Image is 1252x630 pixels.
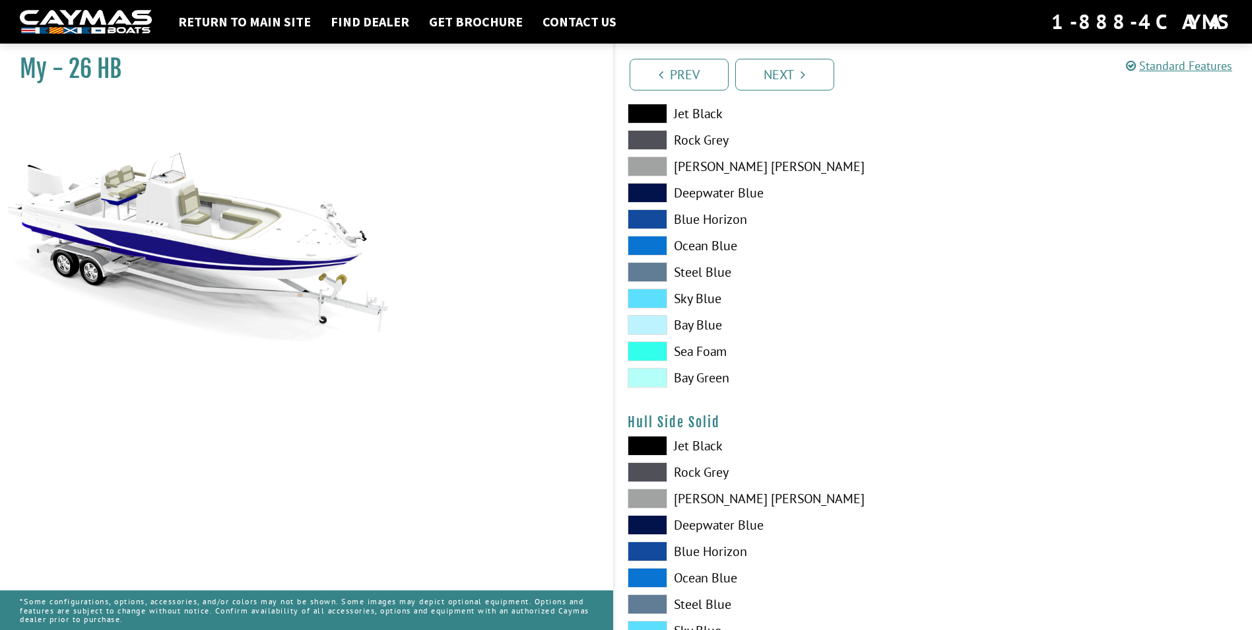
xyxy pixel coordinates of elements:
label: [PERSON_NAME] [PERSON_NAME] [628,157,920,176]
label: Bay Blue [628,315,920,335]
label: Bay Green [628,368,920,388]
label: Ocean Blue [628,236,920,256]
a: Find Dealer [324,13,416,30]
label: Rock Grey [628,130,920,150]
label: Ocean Blue [628,568,920,588]
label: Deepwater Blue [628,183,920,203]
label: Sky Blue [628,289,920,308]
label: Steel Blue [628,262,920,282]
a: Return to main site [172,13,317,30]
label: Jet Black [628,104,920,123]
a: Next [735,59,834,90]
a: Standard Features [1126,58,1232,73]
label: Deepwater Blue [628,515,920,535]
a: Contact Us [536,13,623,30]
label: [PERSON_NAME] [PERSON_NAME] [628,489,920,508]
h1: My - 26 HB [20,54,580,84]
label: Jet Black [628,436,920,456]
h4: Hull Side Solid [628,414,1239,431]
label: Steel Blue [628,594,920,614]
a: Get Brochure [422,13,529,30]
label: Blue Horizon [628,209,920,229]
label: Sea Foam [628,341,920,361]
p: *Some configurations, options, accessories, and/or colors may not be shown. Some images may depic... [20,590,593,630]
div: 1-888-4CAYMAS [1051,7,1232,36]
img: white-logo-c9c8dbefe5ff5ceceb0f0178aa75bf4bb51f6bca0971e226c86eb53dfe498488.png [20,10,152,34]
label: Rock Grey [628,462,920,482]
label: Blue Horizon [628,542,920,561]
a: Prev [630,59,729,90]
